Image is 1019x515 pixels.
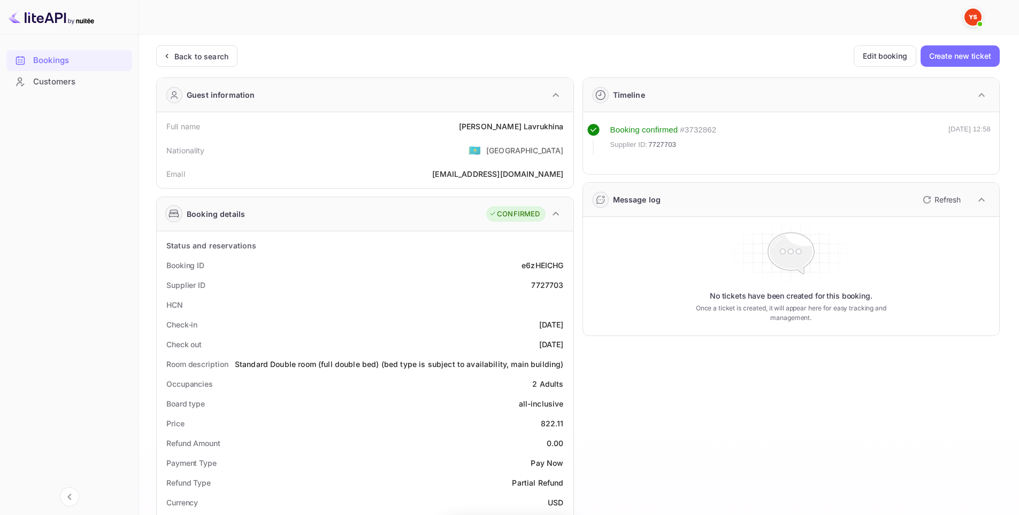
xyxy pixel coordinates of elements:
div: Timeline [613,89,645,100]
p: Once a ticket is created, it will appear here for easy tracking and management. [679,303,903,323]
div: # 3732862 [680,124,716,136]
div: Customers [6,72,132,92]
span: Supplier ID: [610,139,648,150]
div: e6zHEICHG [522,260,563,271]
div: Pay Now [531,457,563,469]
div: all-inclusive [519,398,564,409]
img: Yandex Support [964,9,982,26]
button: Edit booking [854,45,916,67]
div: Standard Double room (full double bed) (bed type is subject to availability, main building) [235,358,564,370]
button: Refresh [916,191,965,208]
div: Occupancies [166,378,213,389]
div: Room description [166,358,228,370]
div: Supplier ID [166,279,205,291]
div: CONFIRMED [489,209,540,220]
div: Price [166,418,185,429]
button: Collapse navigation [60,487,79,506]
div: Customers [33,76,127,88]
div: Payment Type [166,457,217,469]
div: [GEOGRAPHIC_DATA] [486,145,564,156]
div: [DATE] 12:58 [948,124,991,155]
div: Partial Refund [512,477,563,488]
div: 7727703 [531,279,563,291]
span: United States [469,141,481,160]
div: Status and reservations [166,240,256,251]
div: [DATE] [539,319,564,330]
div: Booking confirmed [610,124,678,136]
a: Bookings [6,50,132,70]
div: 0.00 [547,438,564,449]
div: Message log [613,194,661,205]
div: Currency [166,497,198,508]
div: Bookings [33,54,127,67]
a: Customers [6,72,132,91]
div: Email [166,168,185,180]
button: Create new ticket [921,45,1000,67]
div: Guest information [187,89,255,100]
div: Check out [166,339,202,350]
div: Back to search [174,51,228,62]
div: Bookings [6,50,132,71]
div: USD [548,497,563,508]
p: No tickets have been created for this booking. [710,291,872,301]
div: Refund Type [166,477,211,488]
span: 7727703 [648,139,676,150]
p: Refresh [934,194,961,205]
div: HCN [166,299,183,310]
div: Nationality [166,145,205,156]
div: Check-in [166,319,197,330]
div: [EMAIL_ADDRESS][DOMAIN_NAME] [432,168,563,180]
div: Refund Amount [166,438,220,449]
div: Booking details [187,208,245,220]
div: 822.11 [541,418,564,429]
div: Booking ID [166,260,204,271]
div: 2 Adults [532,378,563,389]
div: Full name [166,121,200,132]
div: [DATE] [539,339,564,350]
div: Board type [166,398,205,409]
div: [PERSON_NAME] Lavrukhina [459,121,564,132]
img: LiteAPI logo [9,9,94,26]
